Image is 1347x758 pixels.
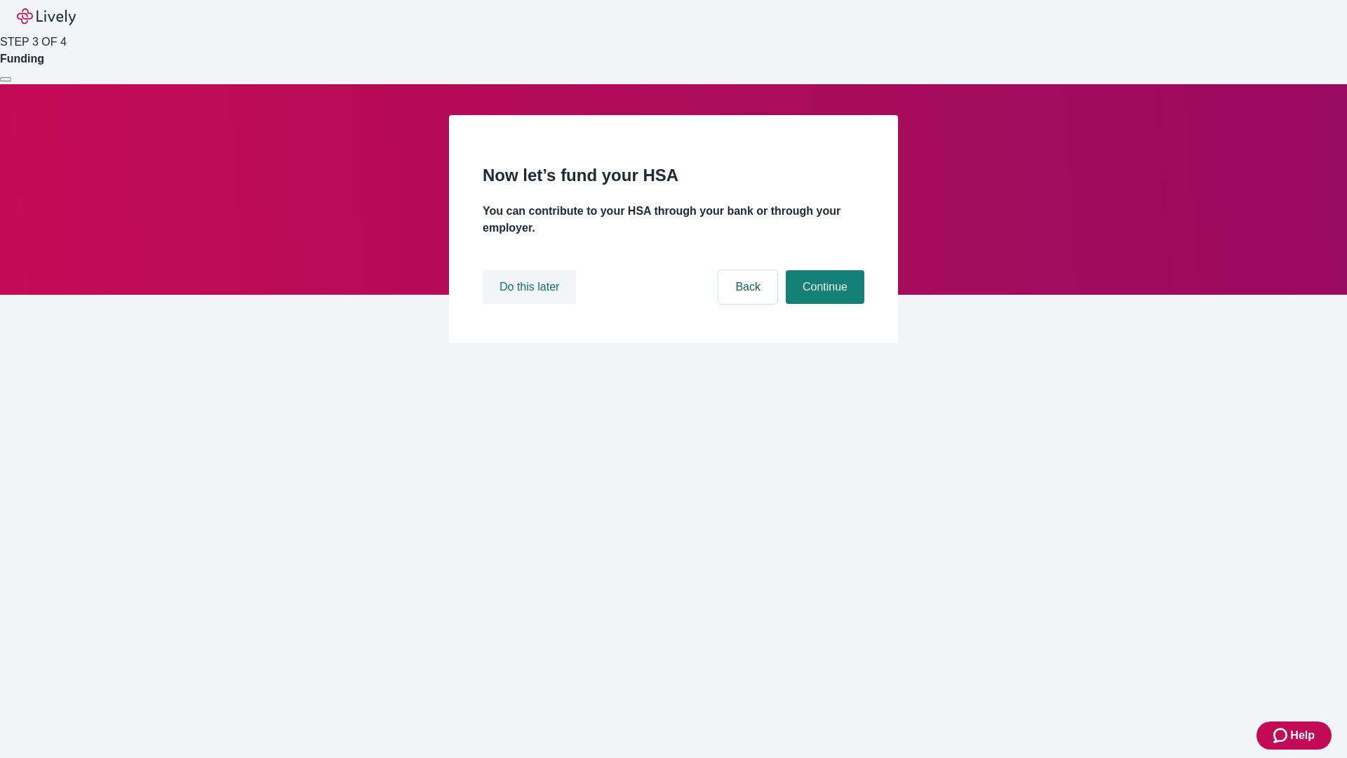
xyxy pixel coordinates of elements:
[1273,727,1290,744] svg: Zendesk support icon
[483,203,864,237] h4: You can contribute to your HSA through your bank or through your employer.
[1290,727,1315,744] span: Help
[17,8,76,25] img: Lively
[483,270,576,304] button: Do this later
[1256,722,1332,750] button: Zendesk support iconHelp
[483,163,864,188] h2: Now let’s fund your HSA
[718,270,777,304] button: Back
[786,270,864,304] button: Continue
